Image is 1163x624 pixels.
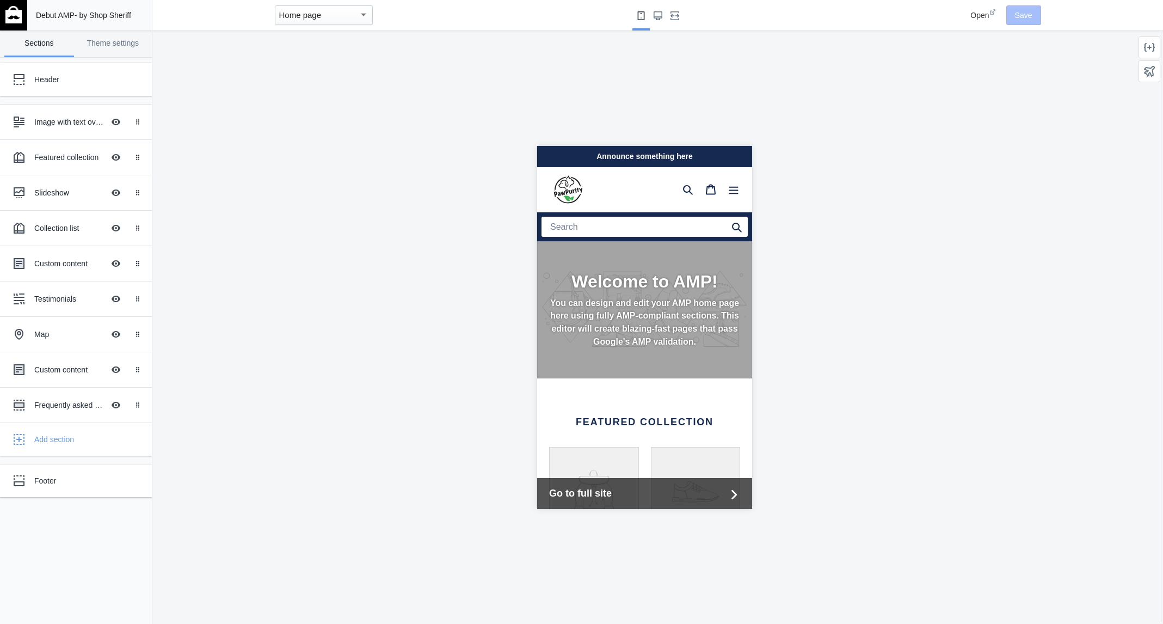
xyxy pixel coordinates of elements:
[34,74,128,85] div: Header
[5,6,22,23] img: main-logo_60x60_white.png
[34,152,104,163] div: Featured collection
[104,287,128,311] button: Hide
[34,329,104,340] div: Map
[34,400,104,411] div: Frequently asked questions
[34,223,104,234] div: Collection list
[12,271,203,283] h2: Featured collection
[34,475,128,486] div: Footer
[12,340,189,355] span: Go to full site
[34,364,104,375] div: Custom content
[279,10,322,20] mat-select-trigger: Home page
[34,117,104,127] div: Image with text overlay
[104,216,128,240] button: Hide
[4,71,211,91] input: Search
[104,252,128,276] button: Hide
[34,187,104,198] div: Slideshow
[104,393,128,417] button: Hide
[12,25,50,63] img: image
[75,11,131,20] span: - by Shop Sheriff
[34,434,144,445] div: Add section
[104,145,128,169] button: Hide
[194,71,205,91] a: submit search
[34,293,104,304] div: Testimonials
[104,358,128,382] button: Hide
[12,151,203,203] p: You can design and edit your AMP home page here using fully AMP-compliant sections. This editor w...
[185,33,208,54] button: Menu
[104,322,128,346] button: Hide
[12,125,203,146] h2: Welcome to AMP!
[104,181,128,205] button: Hide
[4,30,74,57] a: Sections
[78,30,148,57] a: Theme settings
[34,258,104,269] div: Custom content
[36,11,75,20] span: Debut AMP
[104,110,128,134] button: Hide
[970,11,989,20] span: Open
